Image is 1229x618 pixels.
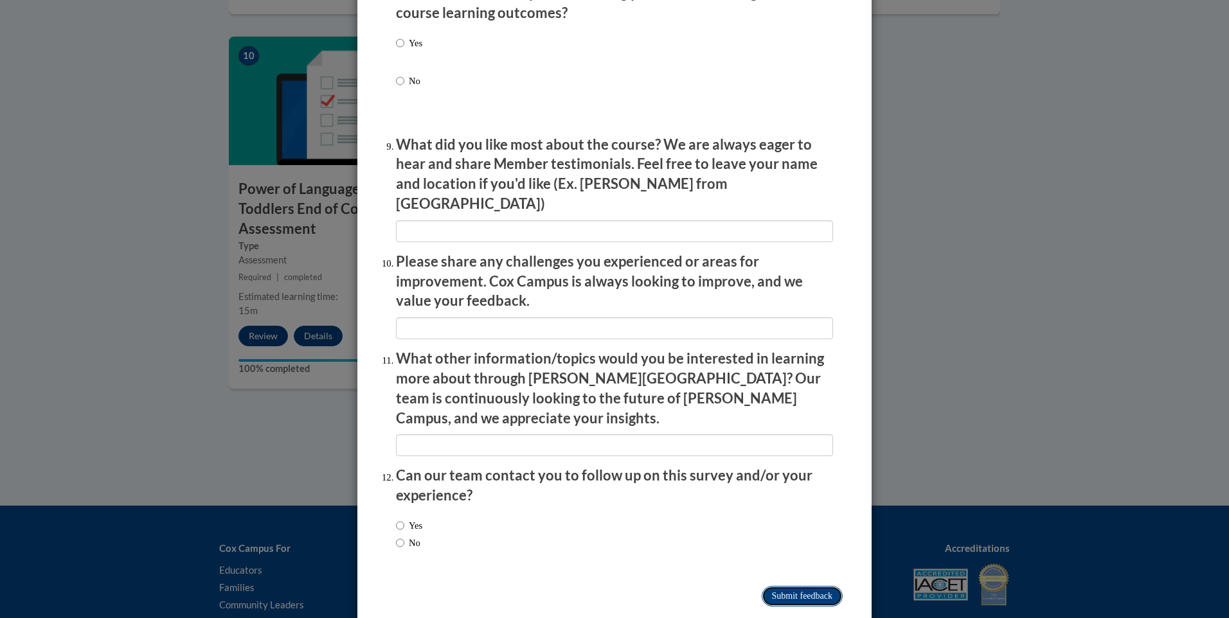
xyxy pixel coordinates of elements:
[396,518,404,533] input: Yes
[409,36,422,50] p: Yes
[396,536,420,550] label: No
[396,518,422,533] label: Yes
[409,74,422,88] p: No
[396,349,833,428] p: What other information/topics would you be interested in learning more about through [PERSON_NAME...
[396,252,833,311] p: Please share any challenges you experienced or areas for improvement. Cox Campus is always lookin...
[396,466,833,506] p: Can our team contact you to follow up on this survey and/or your experience?
[396,536,404,550] input: No
[762,586,843,606] input: Submit feedback
[396,135,833,214] p: What did you like most about the course? We are always eager to hear and share Member testimonial...
[396,36,404,50] input: Yes
[396,74,404,88] input: No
